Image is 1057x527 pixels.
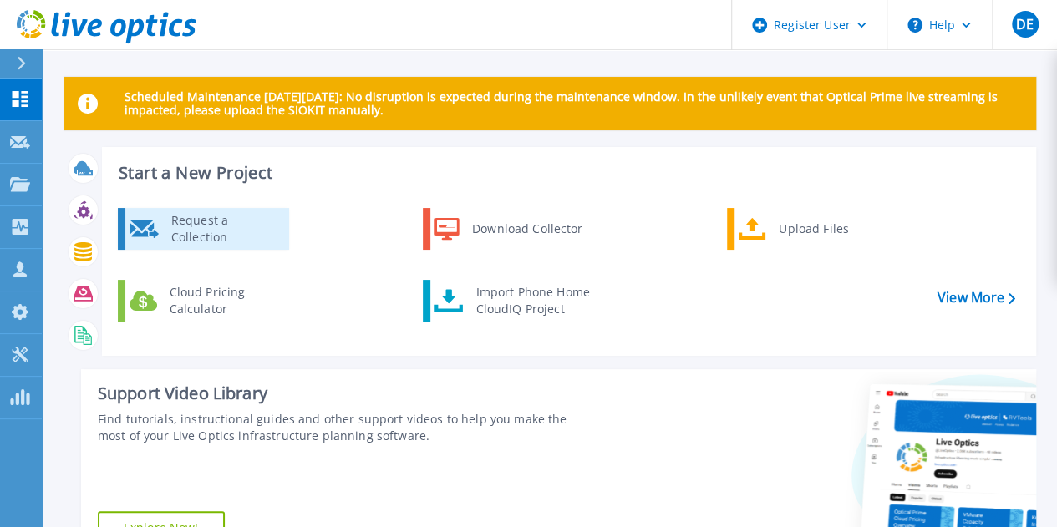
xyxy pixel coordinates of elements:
[727,208,898,250] a: Upload Files
[98,383,594,404] div: Support Video Library
[163,212,285,246] div: Request a Collection
[98,411,594,444] div: Find tutorials, instructional guides and other support videos to help you make the most of your L...
[770,212,894,246] div: Upload Files
[423,208,594,250] a: Download Collector
[467,284,597,317] div: Import Phone Home CloudIQ Project
[119,164,1014,182] h3: Start a New Project
[118,208,289,250] a: Request a Collection
[938,290,1015,306] a: View More
[118,280,289,322] a: Cloud Pricing Calculator
[125,90,1023,117] p: Scheduled Maintenance [DATE][DATE]: No disruption is expected during the maintenance window. In t...
[161,284,285,317] div: Cloud Pricing Calculator
[464,212,590,246] div: Download Collector
[1016,18,1034,31] span: DE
